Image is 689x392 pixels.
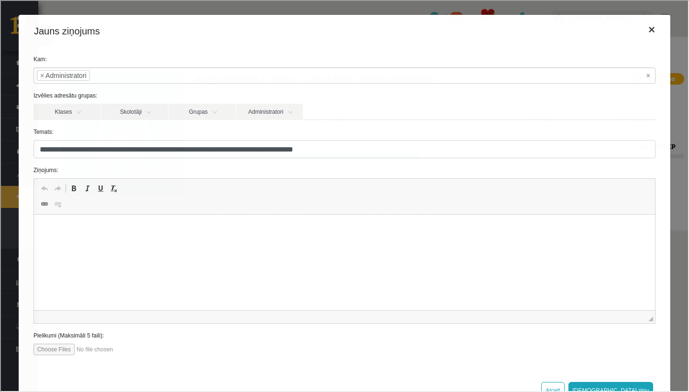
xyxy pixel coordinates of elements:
[79,181,93,194] a: Italic (⌘+I)
[25,127,662,135] label: Temats:
[25,54,662,63] label: Kam:
[50,197,64,209] a: Unlink
[33,23,99,37] h4: Jauns ziņojums
[647,316,652,320] span: Resize
[66,181,79,194] a: Bold (⌘+B)
[33,103,100,119] a: Klases
[37,197,50,209] a: Link (⌘+K)
[25,165,662,174] label: Ziņojums:
[93,181,106,194] a: Underline (⌘+U)
[106,181,120,194] a: Remove Format
[167,103,234,119] a: Grupas
[235,103,302,119] a: Administratori
[645,70,649,79] span: Noņemt visus vienumus
[25,330,662,339] label: Pielikumi (Maksimāli 5 faili):
[37,181,50,194] a: Undo (⌘+Z)
[39,70,43,79] span: ×
[36,69,89,80] li: Administratori
[640,15,662,42] button: ×
[50,181,64,194] a: Redo (⌘+Y)
[25,90,662,99] label: Izvēlies adresātu grupas:
[33,214,654,309] iframe: Editor, wiswyg-editor-47024848693500-1758117285-163
[100,103,167,119] a: Skolotāji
